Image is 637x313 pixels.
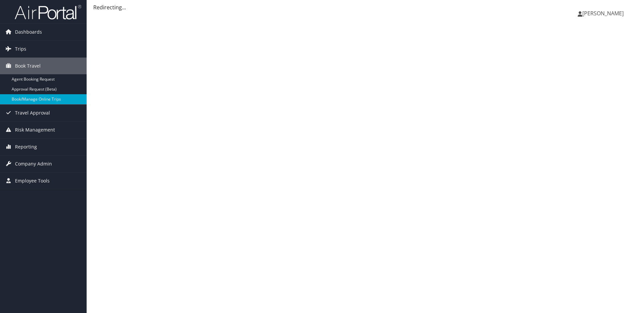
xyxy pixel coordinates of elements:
[15,41,26,57] span: Trips
[15,105,50,121] span: Travel Approval
[15,24,42,40] span: Dashboards
[15,172,50,189] span: Employee Tools
[15,58,41,74] span: Book Travel
[15,122,55,138] span: Risk Management
[93,3,630,11] div: Redirecting...
[582,10,624,17] span: [PERSON_NAME]
[15,139,37,155] span: Reporting
[15,4,81,20] img: airportal-logo.png
[15,156,52,172] span: Company Admin
[578,3,630,23] a: [PERSON_NAME]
